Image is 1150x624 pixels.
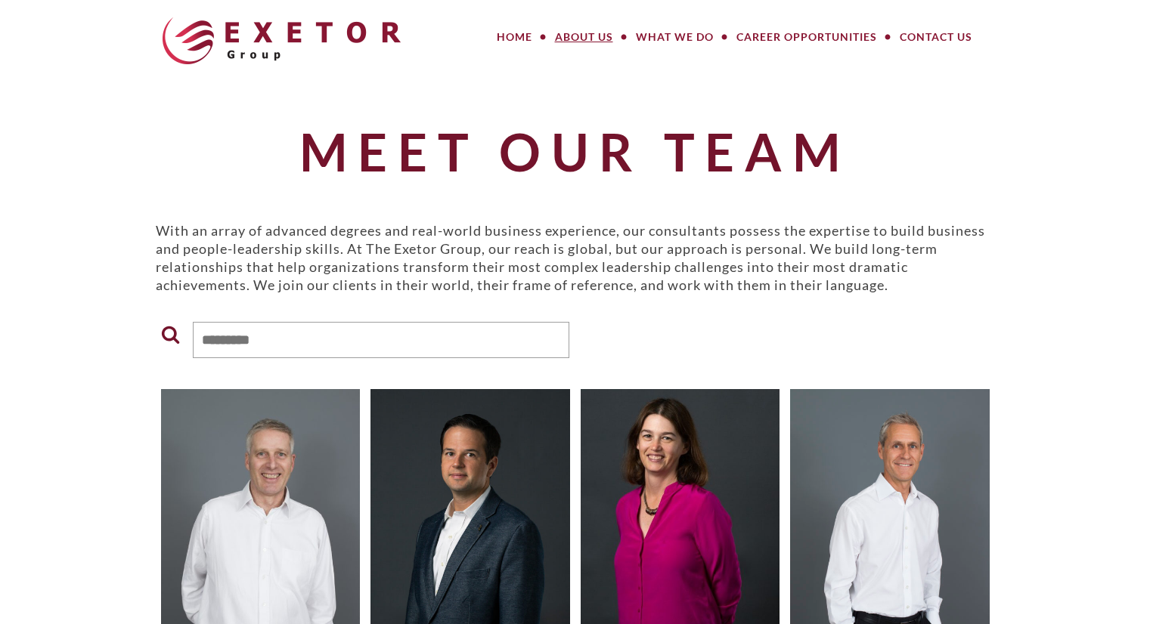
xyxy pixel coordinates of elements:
[163,17,401,64] img: The Exetor Group
[625,22,725,52] a: What We Do
[485,22,544,52] a: Home
[888,22,984,52] a: Contact Us
[156,123,995,180] h1: Meet Our Team
[544,22,625,52] a: About Us
[156,221,995,294] p: With an array of advanced degrees and real-world business experience, our consultants possess the...
[725,22,888,52] a: Career Opportunities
